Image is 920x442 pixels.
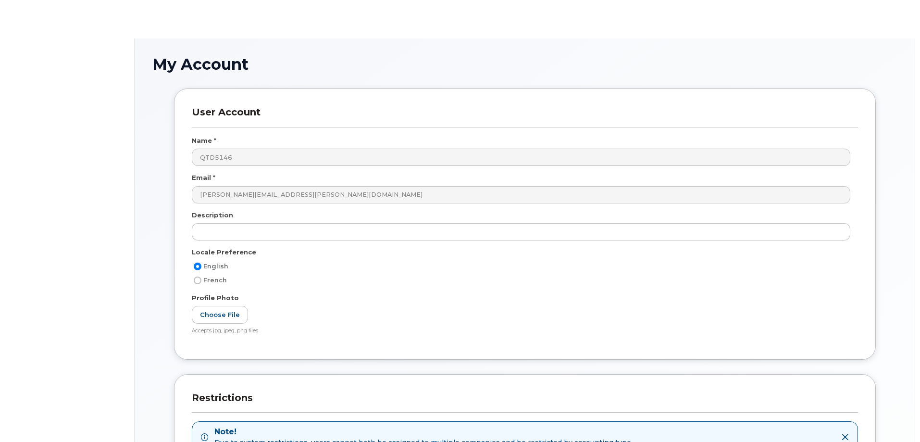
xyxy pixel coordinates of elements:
label: Email * [192,173,215,182]
span: English [203,263,228,270]
label: Locale Preference [192,248,256,257]
label: Choose File [192,306,248,324]
h1: My Account [152,56,897,73]
strong: Note! [214,427,631,438]
div: Accepts jpg, jpeg, png files [192,328,850,335]
h3: Restrictions [192,392,858,413]
label: Profile Photo [192,293,239,303]
label: Name * [192,136,216,145]
label: Description [192,211,233,220]
input: French [194,277,201,284]
h3: User Account [192,106,858,127]
span: French [203,277,227,284]
input: English [194,263,201,270]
